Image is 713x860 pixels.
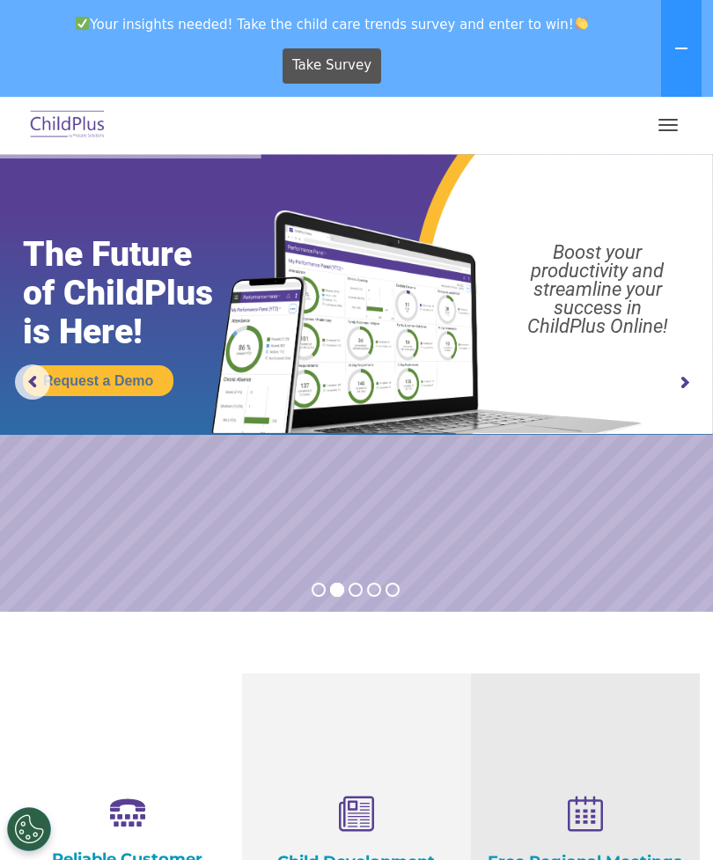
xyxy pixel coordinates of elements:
a: Take Survey [283,48,382,84]
rs-layer: Boost your productivity and streamline your success in ChildPlus Online! [492,243,703,335]
rs-layer: The Future of ChildPlus is Here! [23,235,251,351]
button: Cookies Settings [7,807,51,851]
img: ChildPlus by Procare Solutions [26,105,109,146]
span: Take Survey [292,50,371,81]
img: 👏 [575,17,588,30]
span: Your insights needed! Take the child care trends survey and enter to win! [7,7,658,41]
a: Request a Demo [23,365,173,396]
img: ✅ [76,17,89,30]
